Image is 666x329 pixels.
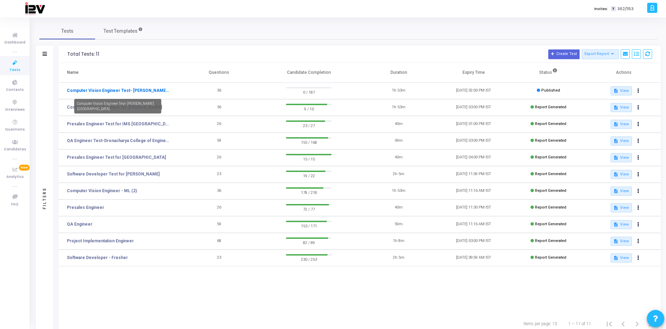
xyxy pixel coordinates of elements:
[436,183,511,199] td: [DATE] 11:16 AM IST
[436,166,511,183] td: [DATE] 11:59 PM IST
[181,250,256,266] td: 23
[181,199,256,216] td: 26
[436,99,511,116] td: [DATE] 03:00 PM IST
[361,63,436,83] th: Duration
[103,28,138,35] span: Test Templates
[613,189,618,194] mat-icon: description
[613,239,618,244] mat-icon: description
[613,205,618,210] mat-icon: description
[613,222,618,227] mat-icon: description
[4,147,26,152] span: Candidates
[436,133,511,149] td: [DATE] 03:00 PM IST
[9,67,20,73] span: Tests
[67,104,162,110] a: Computer Vision Engineer for [PERSON_NAME]
[613,155,618,160] mat-icon: description
[181,216,256,233] td: 59
[548,49,580,59] button: Create Test
[436,216,511,233] td: [DATE] 11:16 AM IST
[256,63,361,83] th: Candidate Completion
[361,149,436,166] td: 40m
[181,99,256,116] td: 36
[11,202,18,207] span: FAQ
[361,250,436,266] td: 2h 5m
[181,83,256,99] td: 36
[611,86,632,95] button: View
[552,321,557,327] div: 15
[436,83,511,99] td: [DATE] 02:00 PM IST
[613,122,618,127] mat-icon: description
[67,204,104,211] a: Presales Engineer
[19,165,30,171] span: New
[436,233,511,250] td: [DATE] 03:00 PM IST
[361,83,436,99] td: 1h 53m
[181,183,256,199] td: 36
[6,174,24,180] span: Analytics
[67,138,169,144] a: QA Engineer Test-Dronacharya College of Engineering 2026
[436,149,511,166] td: [DATE] 04:00 PM IST
[286,122,332,129] span: 23 / 27
[535,205,566,210] span: Report Generated
[61,28,73,35] span: Tests
[535,255,566,260] span: Report Generated
[611,120,632,129] button: View
[611,203,632,212] button: View
[286,239,332,246] span: 82 / 89
[181,133,256,149] td: 59
[611,253,632,263] button: View
[535,138,566,143] span: Report Generated
[535,172,566,176] span: Report Generated
[286,256,332,263] span: 230 / 253
[361,116,436,133] td: 40m
[436,250,511,266] td: [DATE] 09:59 AM IST
[286,222,332,229] span: 153 / 171
[611,136,632,146] button: View
[524,321,551,327] div: Items per page:
[286,139,332,146] span: 155 / 168
[436,116,511,133] td: [DATE] 01:00 PM IST
[611,237,632,246] button: View
[361,183,436,199] td: 1h 53m
[611,187,632,196] button: View
[5,40,25,46] span: Dashboard
[5,107,25,113] span: Interviews
[535,155,566,159] span: Report Generated
[611,220,632,229] button: View
[181,149,256,166] td: 26
[613,139,618,143] mat-icon: description
[181,233,256,250] td: 68
[361,199,436,216] td: 40m
[586,63,661,83] th: Actions
[181,63,256,83] th: Questions
[613,88,618,93] mat-icon: description
[611,103,632,112] button: View
[67,221,92,227] a: QA Engineer
[613,105,618,110] mat-icon: description
[67,238,134,244] a: Project Implementation Engineer
[59,63,181,83] th: Name
[611,153,632,162] button: View
[613,172,618,177] mat-icon: description
[67,87,169,94] a: Computer Vision Engineer Test- [PERSON_NAME][GEOGRAPHIC_DATA]
[541,88,560,93] span: Published
[67,154,166,160] a: Presales Engineer Test for [GEOGRAPHIC_DATA]
[67,254,128,261] a: Software Developer - Fresher
[568,321,591,327] div: 1 – 11 of 11
[594,6,608,12] label: Invites:
[611,6,615,11] span: T
[25,2,45,16] img: logo
[582,49,619,59] button: Export Report
[67,188,137,194] a: Computer Vision Engineer - ML (2)
[74,99,161,113] div: Computer Vision Engineer Test- [PERSON_NAME][GEOGRAPHIC_DATA]
[6,87,24,93] span: Contests
[286,155,332,162] span: 15 / 15
[67,52,99,57] div: Total Tests: 11
[613,256,618,260] mat-icon: description
[67,121,169,127] a: Presales Engineer Test for IMS [GEOGRAPHIC_DATA]
[181,116,256,133] td: 26
[41,160,48,236] div: Filters
[617,6,634,12] span: 362/1153
[67,171,160,177] a: Software Developer Test for [PERSON_NAME]
[535,222,566,226] span: Report Generated
[535,122,566,126] span: Report Generated
[286,205,332,212] span: 72 / 77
